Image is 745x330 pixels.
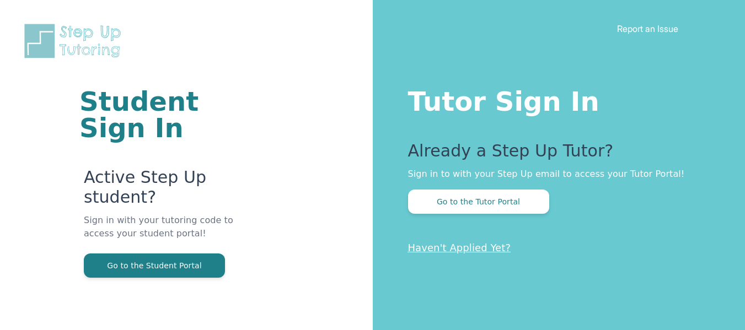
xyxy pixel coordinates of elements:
[79,88,240,141] h1: Student Sign In
[617,23,678,34] a: Report an Issue
[408,141,701,167] p: Already a Step Up Tutor?
[408,167,701,181] p: Sign in to with your Step Up email to access your Tutor Portal!
[84,214,240,253] p: Sign in with your tutoring code to access your student portal!
[408,196,549,207] a: Go to the Tutor Portal
[408,242,511,253] a: Haven't Applied Yet?
[84,167,240,214] p: Active Step Up student?
[22,22,128,60] img: Step Up Tutoring horizontal logo
[408,84,701,115] h1: Tutor Sign In
[84,253,225,278] button: Go to the Student Portal
[408,190,549,214] button: Go to the Tutor Portal
[84,260,225,271] a: Go to the Student Portal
